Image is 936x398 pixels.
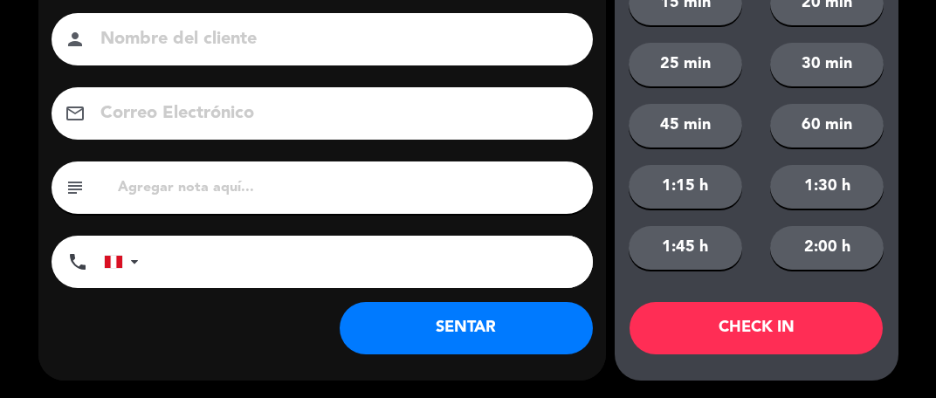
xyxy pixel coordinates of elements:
[65,177,86,198] i: subject
[770,43,884,86] button: 30 min
[629,165,742,209] button: 1:15 h
[105,237,145,287] div: Peru (Perú): +51
[99,99,570,129] input: Correo Electrónico
[629,226,742,270] button: 1:45 h
[340,302,593,354] button: SENTAR
[770,104,884,148] button: 60 min
[770,165,884,209] button: 1:30 h
[116,175,580,200] input: Agregar nota aquí...
[67,251,88,272] i: phone
[65,29,86,50] i: person
[630,302,883,354] button: CHECK IN
[65,103,86,124] i: email
[770,226,884,270] button: 2:00 h
[629,43,742,86] button: 25 min
[99,24,570,55] input: Nombre del cliente
[629,104,742,148] button: 45 min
